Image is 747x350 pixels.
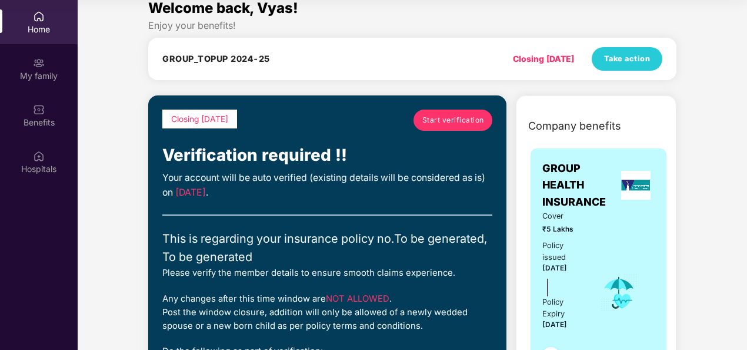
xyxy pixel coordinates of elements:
img: insurerLogo [621,171,651,200]
img: svg+xml;base64,PHN2ZyBpZD0iSG9zcGl0YWxzIiB4bWxucz0iaHR0cDovL3d3dy53My5vcmcvMjAwMC9zdmciIHdpZHRoPS... [33,150,45,162]
span: [DATE] [542,321,567,329]
div: Any changes after this time window are . Post the window closure, addition will only be allowed o... [162,292,492,334]
span: Cover [542,210,584,222]
span: Take action [604,53,651,65]
img: svg+xml;base64,PHN2ZyBpZD0iSG9tZSIgeG1sbnM9Imh0dHA6Ly93d3cudzMub3JnLzIwMDAvc3ZnIiB3aWR0aD0iMjAiIG... [33,11,45,22]
div: Policy issued [542,240,584,263]
div: Closing [DATE] [513,52,574,65]
img: svg+xml;base64,PHN2ZyBpZD0iQmVuZWZpdHMiIHhtbG5zPSJodHRwOi8vd3d3LnczLm9yZy8yMDAwL3N2ZyIgd2lkdGg9Ij... [33,104,45,115]
div: Policy Expiry [542,296,584,320]
span: ₹5 Lakhs [542,224,584,235]
span: Start verification [422,114,484,126]
div: Your account will be auto verified (existing details will be considered as is) on . [162,171,492,200]
span: GROUP HEALTH INSURANCE [542,160,616,210]
span: NOT ALLOWED [326,293,389,304]
span: Company benefits [528,118,621,134]
div: This is regarding your insurance policy no. To be generated, To be generated [162,230,492,266]
div: Verification required !! [162,143,492,169]
div: Please verify the member details to ensure smooth claims experience. [162,266,492,280]
span: [DATE] [175,187,206,198]
span: Closing [DATE] [171,114,228,124]
img: icon [600,273,638,312]
a: Start verification [413,110,492,131]
div: Enjoy your benefits! [148,19,676,32]
h4: GROUP_TOPUP 2024-25 [162,53,270,65]
span: [DATE] [542,264,567,272]
button: Take action [592,47,662,71]
img: svg+xml;base64,PHN2ZyB3aWR0aD0iMjAiIGhlaWdodD0iMjAiIHZpZXdCb3g9IjAgMCAyMCAyMCIgZmlsbD0ibm9uZSIgeG... [33,57,45,69]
